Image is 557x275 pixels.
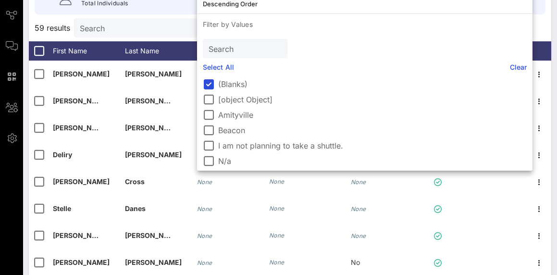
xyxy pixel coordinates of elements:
span: [PERSON_NAME] [53,231,110,239]
span: Danes [125,204,146,212]
label: (Blanks) [218,79,527,89]
i: None [197,178,212,186]
label: I am not planning to take a shuttle. [218,141,527,150]
a: Select All [203,62,234,73]
i: None [197,259,212,266]
span: [PERSON_NAME] [53,124,110,132]
i: None [197,232,212,239]
span: [PERSON_NAME] [53,97,110,105]
i: None [269,259,285,266]
i: None [197,205,212,212]
span: [PERSON_NAME] [125,258,182,266]
span: Deliry [53,150,72,159]
i: None [269,205,285,212]
div: First Name [53,41,125,61]
i: None [269,178,285,185]
span: [PERSON_NAME] [53,177,110,186]
span: No [351,258,360,266]
a: Clear [510,62,527,73]
span: [PERSON_NAME] [53,70,110,78]
label: Amityville [218,110,527,120]
label: [object Object] [218,95,527,104]
div: Last Name [125,41,197,61]
span: [PERSON_NAME] [125,97,182,105]
p: Filter by Values [197,14,532,35]
i: None [351,178,366,186]
label: Beacon [218,125,527,135]
span: [PERSON_NAME] [125,70,182,78]
i: None [351,232,366,239]
span: [PERSON_NAME] [125,231,182,239]
span: Cross [125,177,145,186]
i: None [351,205,366,212]
span: [PERSON_NAME] [125,124,182,132]
label: N/a [218,156,527,166]
span: 59 results [35,22,70,34]
span: [PERSON_NAME] [53,258,110,266]
i: None [269,232,285,239]
span: Stelle [53,204,71,212]
span: [PERSON_NAME] [125,150,182,159]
